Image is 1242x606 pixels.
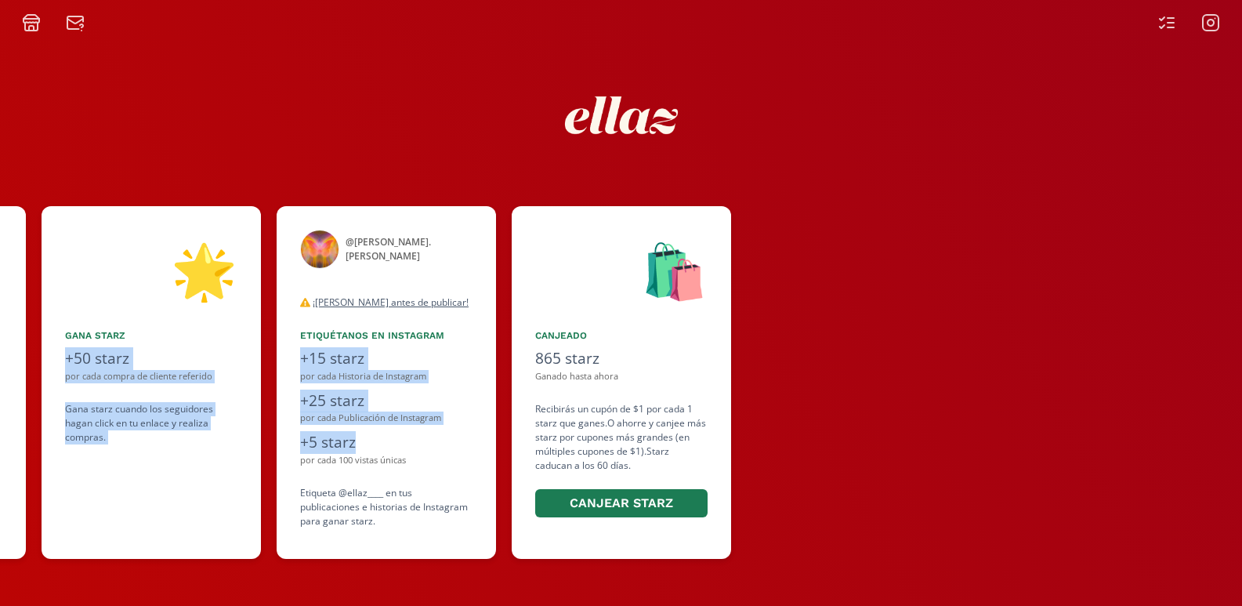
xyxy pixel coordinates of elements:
div: por cada 100 vistas únicas [300,454,473,467]
img: nKmKAABZpYV7 [551,45,692,186]
div: 865 starz [535,347,708,370]
img: 355290117_6441669875925291_6931941137007987740_n.jpg [300,230,339,269]
div: +15 starz [300,347,473,370]
div: 🌟 [65,230,237,310]
div: por cada Historia de Instagram [300,370,473,383]
div: @ [PERSON_NAME].[PERSON_NAME] [346,235,473,263]
div: +50 starz [65,347,237,370]
div: Etiquétanos en Instagram [300,328,473,343]
div: +25 starz [300,390,473,412]
div: Etiqueta @ellaz____ en tus publicaciones e historias de Instagram para ganar starz. [300,486,473,528]
div: Recibirás un cupón de $1 por cada 1 starz que ganes. O ahorre y canjee más starz por cupones más ... [535,402,708,521]
div: Canjeado [535,328,708,343]
div: +5 starz [300,431,473,454]
div: por cada Publicación de Instagram [300,412,473,425]
div: Gana starz cuando los seguidores hagan click en tu enlace y realiza compras . [65,402,237,445]
u: ¡[PERSON_NAME] antes de publicar! [313,296,469,309]
button: Canjear starz [535,489,708,518]
div: 🛍️ [535,230,708,310]
div: Ganado hasta ahora [535,370,708,383]
div: Gana starz [65,328,237,343]
div: por cada compra de cliente referido [65,370,237,383]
